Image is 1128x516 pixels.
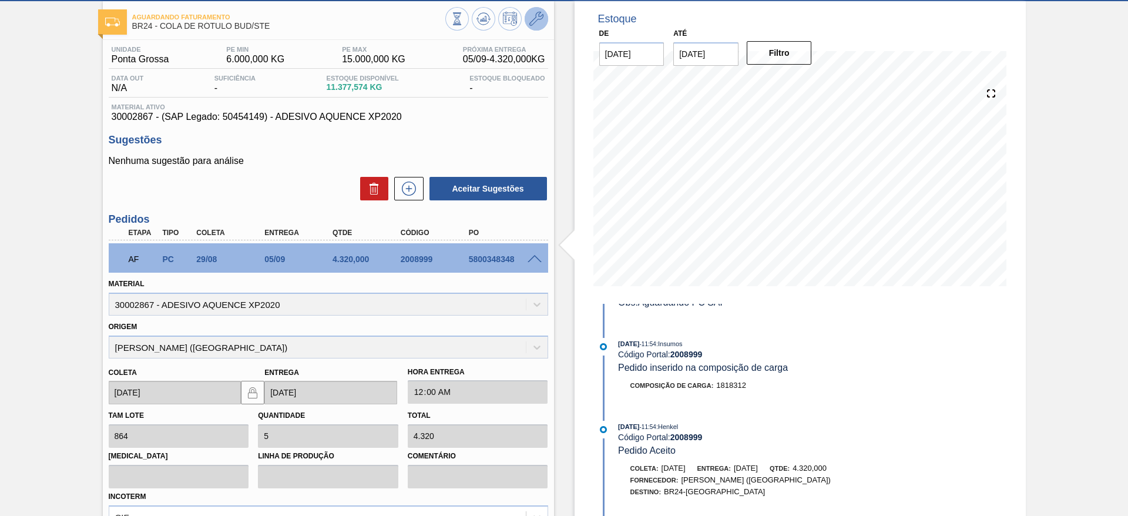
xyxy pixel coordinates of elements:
div: Etapa [126,229,161,237]
span: Qtde: [770,465,790,472]
span: Aguardando Faturamento [132,14,445,21]
div: Tipo [159,229,194,237]
span: - 11:54 [640,341,656,347]
label: Coleta [109,368,137,377]
div: Pedido de Compra [159,254,194,264]
span: Próxima Entrega [463,46,545,53]
label: Linha de Produção [258,448,398,465]
div: 4.320,000 [330,254,406,264]
input: dd/mm/yyyy [264,381,397,404]
h3: Pedidos [109,213,548,226]
button: Programar Estoque [498,7,522,31]
span: PE MAX [342,46,405,53]
button: Aceitar Sugestões [429,177,547,200]
span: 6.000,000 KG [226,54,284,65]
img: atual [600,343,607,350]
span: [DATE] [662,464,686,473]
span: [DATE] [618,423,639,430]
span: Obs: Aguardando PC SAP [618,297,726,307]
div: 29/08/2025 [193,254,270,264]
p: Nenhuma sugestão para análise [109,156,548,166]
div: Estoque [598,13,637,25]
span: Ponta Grossa [112,54,169,65]
span: 11.377,574 KG [327,83,399,92]
strong: 2008999 [670,433,703,442]
div: Código Portal: [618,350,897,359]
span: Data out [112,75,144,82]
label: Material [109,280,145,288]
div: Código [398,229,474,237]
span: 4.320,000 [793,464,827,473]
div: Qtde [330,229,406,237]
span: Unidade [112,46,169,53]
label: Origem [109,323,137,331]
div: N/A [109,75,147,93]
label: De [599,29,609,38]
div: Entrega [261,229,338,237]
span: 30002867 - (SAP Legado: 50454149) - ADESIVO AQUENCE XP2020 [112,112,545,122]
button: Ir ao Master Data / Geral [525,7,548,31]
h3: Sugestões [109,134,548,146]
span: : Henkel [656,423,678,430]
div: Nova sugestão [388,177,424,200]
span: PE MIN [226,46,284,53]
span: [PERSON_NAME] ([GEOGRAPHIC_DATA]) [681,475,831,484]
span: BR24 - COLA DE RÓTULO BUD/STE [132,22,445,31]
span: Estoque Bloqueado [469,75,545,82]
span: Pedido Aceito [618,445,676,455]
div: Aguardando Faturamento [126,246,161,272]
label: Até [673,29,687,38]
div: Coleta [193,229,270,237]
span: 1818312 [716,381,746,390]
span: - 11:54 [640,424,656,430]
input: dd/mm/yyyy [599,42,664,66]
label: Total [408,411,431,420]
button: Filtro [747,41,812,65]
span: Estoque Disponível [327,75,399,82]
img: Ícone [105,18,120,26]
span: [DATE] [734,464,758,473]
span: Destino: [630,488,662,495]
span: Composição de Carga : [630,382,714,389]
label: Entrega [264,368,299,377]
label: [MEDICAL_DATA] [109,448,249,465]
input: dd/mm/yyyy [109,381,241,404]
p: AF [129,254,158,264]
label: Incoterm [109,492,146,501]
label: Tam lote [109,411,144,420]
label: Hora Entrega [408,364,548,381]
span: Entrega: [697,465,731,472]
div: PO [466,229,542,237]
span: Coleta: [630,465,659,472]
div: Excluir Sugestões [354,177,388,200]
button: Visão Geral dos Estoques [445,7,469,31]
span: : Insumos [656,340,683,347]
div: - [211,75,258,93]
label: Comentário [408,448,548,465]
div: 5800348348 [466,254,542,264]
button: locked [241,381,264,404]
span: 15.000,000 KG [342,54,405,65]
strong: 2008999 [670,350,703,359]
span: 05/09 - 4.320,000 KG [463,54,545,65]
button: Atualizar Gráfico [472,7,495,31]
div: Código Portal: [618,433,897,442]
label: Quantidade [258,411,305,420]
div: Aceitar Sugestões [424,176,548,202]
div: - [466,75,548,93]
img: atual [600,426,607,433]
span: Material ativo [112,103,545,110]
input: dd/mm/yyyy [673,42,738,66]
div: 2008999 [398,254,474,264]
span: Suficiência [214,75,256,82]
span: BR24-[GEOGRAPHIC_DATA] [664,487,765,496]
div: 05/09/2025 [261,254,338,264]
span: Fornecedor: [630,477,679,484]
span: [DATE] [618,340,639,347]
span: Pedido inserido na composição de carga [618,363,788,373]
img: locked [246,386,260,400]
